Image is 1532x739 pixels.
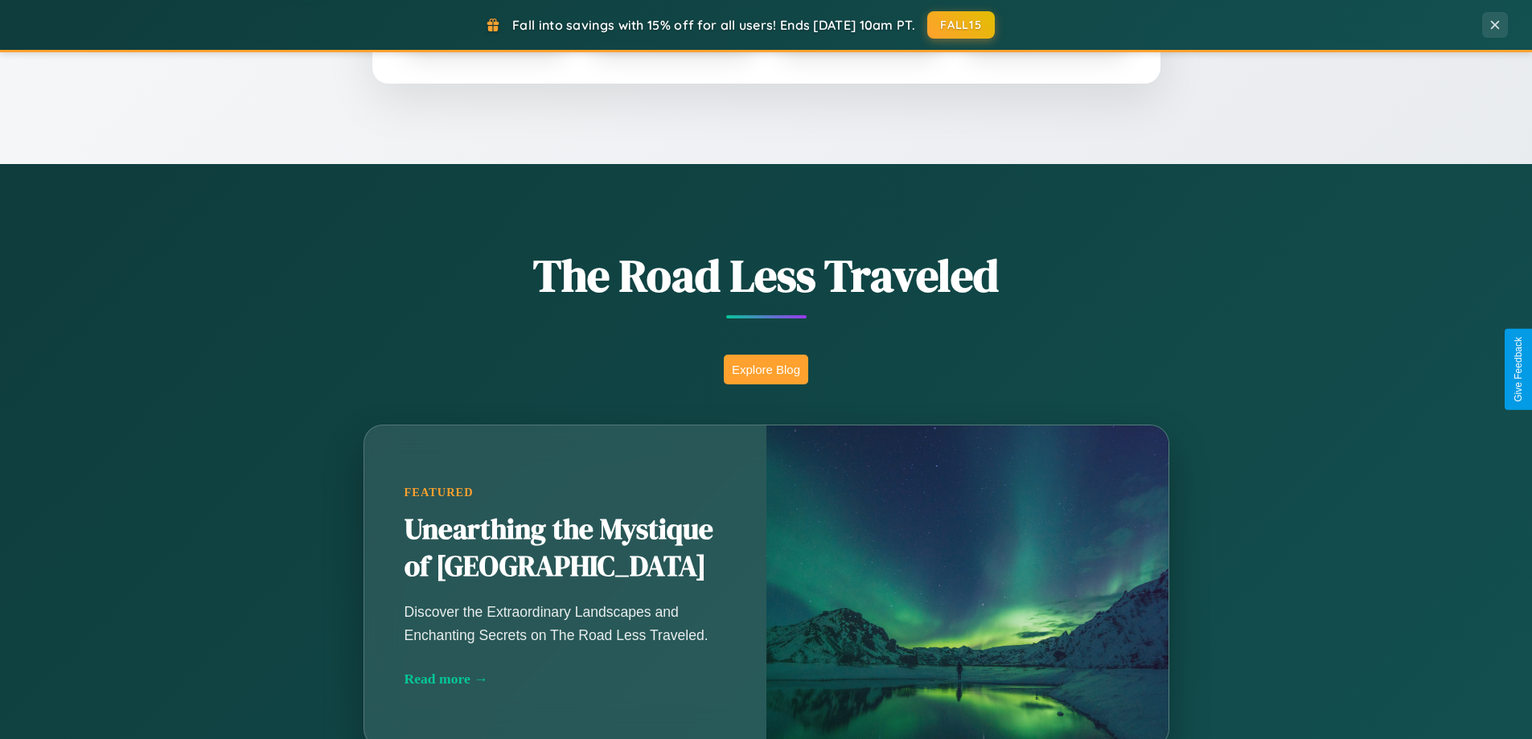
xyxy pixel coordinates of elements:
div: Featured [405,486,726,499]
button: Explore Blog [724,355,808,384]
p: Discover the Extraordinary Landscapes and Enchanting Secrets on The Road Less Traveled. [405,601,726,646]
span: Fall into savings with 15% off for all users! Ends [DATE] 10am PT. [512,17,915,33]
button: FALL15 [927,11,995,39]
h2: Unearthing the Mystique of [GEOGRAPHIC_DATA] [405,511,726,585]
div: Read more → [405,671,726,688]
h1: The Road Less Traveled [284,244,1249,306]
div: Give Feedback [1513,337,1524,402]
